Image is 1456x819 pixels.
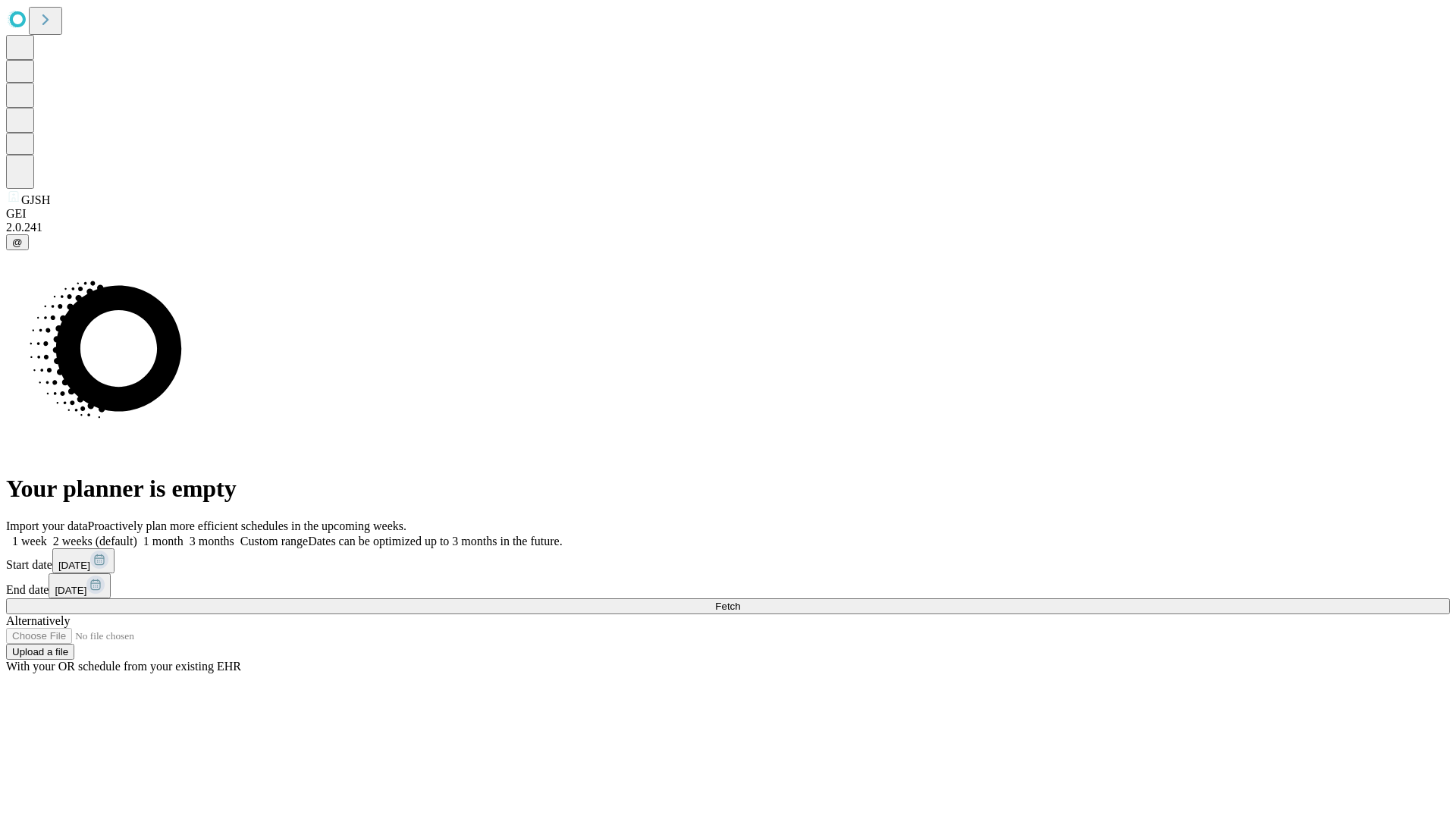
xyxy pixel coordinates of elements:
span: [DATE] [55,585,86,596]
span: Fetch [715,601,740,612]
span: 1 week [12,535,47,548]
div: 2.0.241 [6,221,1450,234]
div: GEI [6,207,1450,221]
span: Dates can be optimized up to 3 months in the future. [308,535,562,548]
div: Start date [6,548,1450,573]
span: Custom range [240,535,308,548]
span: [DATE] [58,560,90,571]
span: GJSH [21,193,50,206]
span: 3 months [190,535,234,548]
span: 1 month [143,535,184,548]
span: Proactively plan more efficient schedules in the upcoming weeks. [88,519,406,532]
span: 2 weeks (default) [53,535,137,548]
button: @ [6,234,29,250]
span: Import your data [6,519,88,532]
span: @ [12,237,23,248]
h1: Your planner is empty [6,475,1450,503]
button: [DATE] [52,548,115,573]
div: End date [6,573,1450,598]
button: Fetch [6,598,1450,614]
span: With your OR schedule from your existing EHR [6,660,241,673]
span: Alternatively [6,614,70,627]
button: Upload a file [6,644,74,660]
button: [DATE] [49,573,111,598]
